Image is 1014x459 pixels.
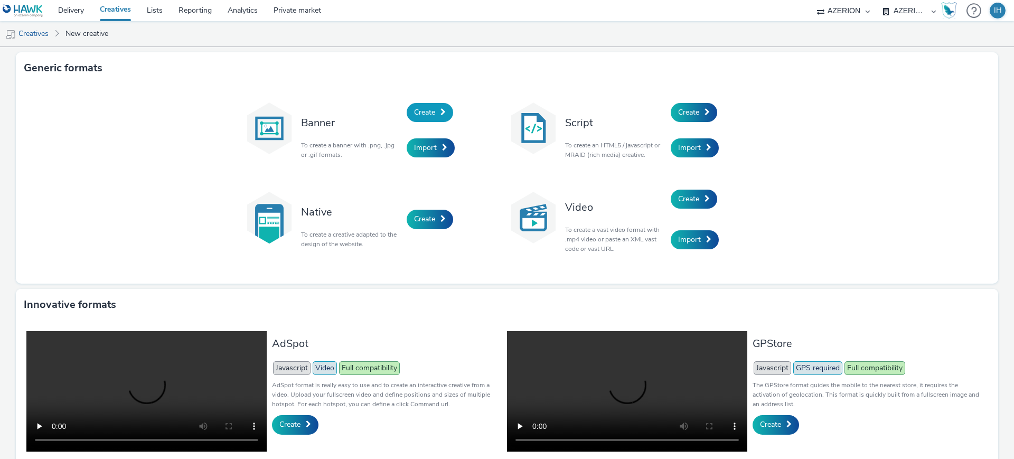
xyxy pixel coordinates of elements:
[407,210,453,229] a: Create
[24,60,102,76] h3: Generic formats
[753,336,982,351] h3: GPStore
[272,380,502,409] p: AdSpot format is really easy to use and to create an interactive creative from a video. Upload yo...
[339,361,400,375] span: Full compatibility
[3,4,43,17] img: undefined Logo
[754,361,791,375] span: Javascript
[273,361,311,375] span: Javascript
[793,361,842,375] span: GPS required
[678,235,701,245] span: Import
[24,297,116,313] h3: Innovative formats
[507,191,560,244] img: video.svg
[565,200,665,214] h3: Video
[407,138,455,157] a: Import
[5,29,16,40] img: mobile
[678,107,699,117] span: Create
[760,419,781,429] span: Create
[243,102,296,155] img: banner.svg
[301,140,401,160] p: To create a banner with .png, .jpg or .gif formats.
[407,103,453,122] a: Create
[671,190,717,209] a: Create
[994,3,1002,18] div: IH
[60,21,114,46] a: New creative
[243,191,296,244] img: native.svg
[678,194,699,204] span: Create
[301,230,401,249] p: To create a creative adapted to the design of the website.
[313,361,337,375] span: Video
[753,380,982,409] p: The GPStore format guides the mobile to the nearest store, it requires the activation of geolocat...
[941,2,957,19] img: Hawk Academy
[671,230,719,249] a: Import
[671,103,717,122] a: Create
[272,415,318,434] a: Create
[414,107,435,117] span: Create
[507,102,560,155] img: code.svg
[301,116,401,130] h3: Banner
[565,116,665,130] h3: Script
[279,419,301,429] span: Create
[414,143,437,153] span: Import
[565,140,665,160] p: To create an HTML5 / javascript or MRAID (rich media) creative.
[844,361,905,375] span: Full compatibility
[565,225,665,254] p: To create a vast video format with .mp4 video or paste an XML vast code or vast URL.
[753,415,799,434] a: Create
[414,214,435,224] span: Create
[678,143,701,153] span: Import
[941,2,961,19] a: Hawk Academy
[671,138,719,157] a: Import
[272,336,502,351] h3: AdSpot
[301,205,401,219] h3: Native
